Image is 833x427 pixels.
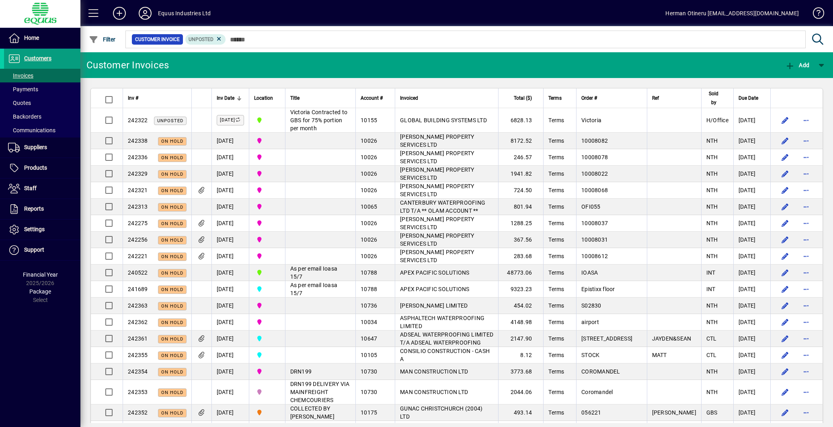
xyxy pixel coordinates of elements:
[24,144,47,150] span: Suppliers
[254,334,280,343] span: 3C CENTRAL
[128,286,148,292] span: 241689
[779,217,792,230] button: Edit
[361,170,377,177] span: 10026
[548,203,564,210] span: Terms
[400,368,468,375] span: MAN CONSTRUCTION LTD
[128,389,148,395] span: 242353
[783,58,811,72] button: Add
[779,266,792,279] button: Edit
[254,94,280,103] div: Location
[706,154,718,160] span: NTH
[706,117,728,123] span: H/Office
[548,389,564,395] span: Terms
[779,151,792,164] button: Edit
[211,380,249,404] td: [DATE]
[254,252,280,261] span: 2N NORTHERN
[400,269,470,276] span: APEX PACIFIC SOLUTIONS
[779,299,792,312] button: Edit
[733,232,770,248] td: [DATE]
[400,302,468,309] span: [PERSON_NAME] LIMITED
[24,55,51,62] span: Customers
[706,203,718,210] span: NTH
[4,123,80,137] a: Communications
[290,405,334,420] span: COLLECTED BY [PERSON_NAME]
[290,282,338,296] span: As per email Ioasa 15/7
[733,133,770,149] td: [DATE]
[581,203,601,210] span: OFI055
[185,34,226,45] mat-chip: Customer Invoice Status: Unposted
[128,94,187,103] div: Inv #
[361,368,377,375] span: 10730
[211,298,249,314] td: [DATE]
[361,253,377,259] span: 10026
[400,183,474,197] span: [PERSON_NAME] PROPERTY SERVICES LTD
[211,331,249,347] td: [DATE]
[254,116,280,125] span: 1B BLENHEIM
[498,133,543,149] td: 8172.52
[161,238,183,243] span: On hold
[652,335,691,342] span: JAYDEN&SEAN
[800,266,812,279] button: More options
[706,253,718,259] span: NTH
[400,166,474,181] span: [PERSON_NAME] PROPERTY SERVICES LTD
[4,28,80,48] a: Home
[706,269,716,276] span: INT
[548,187,564,193] span: Terms
[498,331,543,347] td: 2147.90
[254,408,280,417] span: 4S SOUTHERN
[733,298,770,314] td: [DATE]
[498,404,543,421] td: 493.14
[361,117,377,123] span: 10155
[779,365,792,378] button: Edit
[498,380,543,404] td: 2044.06
[161,172,183,177] span: On hold
[706,286,716,292] span: INT
[807,2,823,28] a: Knowledge Base
[548,94,562,103] span: Terms
[581,352,599,358] span: STOCK
[161,271,183,276] span: On hold
[498,265,543,281] td: 48773.06
[128,94,138,103] span: Inv #
[254,388,280,396] span: 2M MAINFREIGHT/OWENS AUCKLAND
[733,380,770,404] td: [DATE]
[254,169,280,178] span: 2N NORTHERN
[581,187,608,193] span: 10008068
[128,187,148,193] span: 242321
[128,352,148,358] span: 242355
[161,370,183,375] span: On hold
[24,205,44,212] span: Reports
[400,94,418,103] span: Invoiced
[4,240,80,260] a: Support
[733,182,770,199] td: [DATE]
[361,138,377,144] span: 10026
[211,232,249,248] td: [DATE]
[290,94,351,103] div: Title
[8,113,41,120] span: Backorders
[4,96,80,110] a: Quotes
[211,265,249,281] td: [DATE]
[800,250,812,263] button: More options
[8,86,38,92] span: Payments
[779,316,792,328] button: Edit
[733,404,770,421] td: [DATE]
[128,335,148,342] span: 242361
[706,352,717,358] span: CTL
[800,114,812,127] button: More options
[361,302,377,309] span: 10736
[290,109,348,131] span: Victoria Contracted to GBS for 75% portion per month
[400,405,482,420] span: GUNAC CHRISTCHURCH (2004) LTD
[548,286,564,292] span: Terms
[4,110,80,123] a: Backorders
[161,139,183,144] span: On hold
[161,287,183,292] span: On hold
[779,134,792,147] button: Edit
[733,149,770,166] td: [DATE]
[254,285,280,294] span: 3C CENTRAL
[665,7,799,20] div: Herman Otineru [EMAIL_ADDRESS][DOMAIN_NAME]
[581,154,608,160] span: 10008078
[800,151,812,164] button: More options
[400,389,468,395] span: MAN CONSTRUCTION LTD
[4,69,80,82] a: Invoices
[548,170,564,177] span: Terms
